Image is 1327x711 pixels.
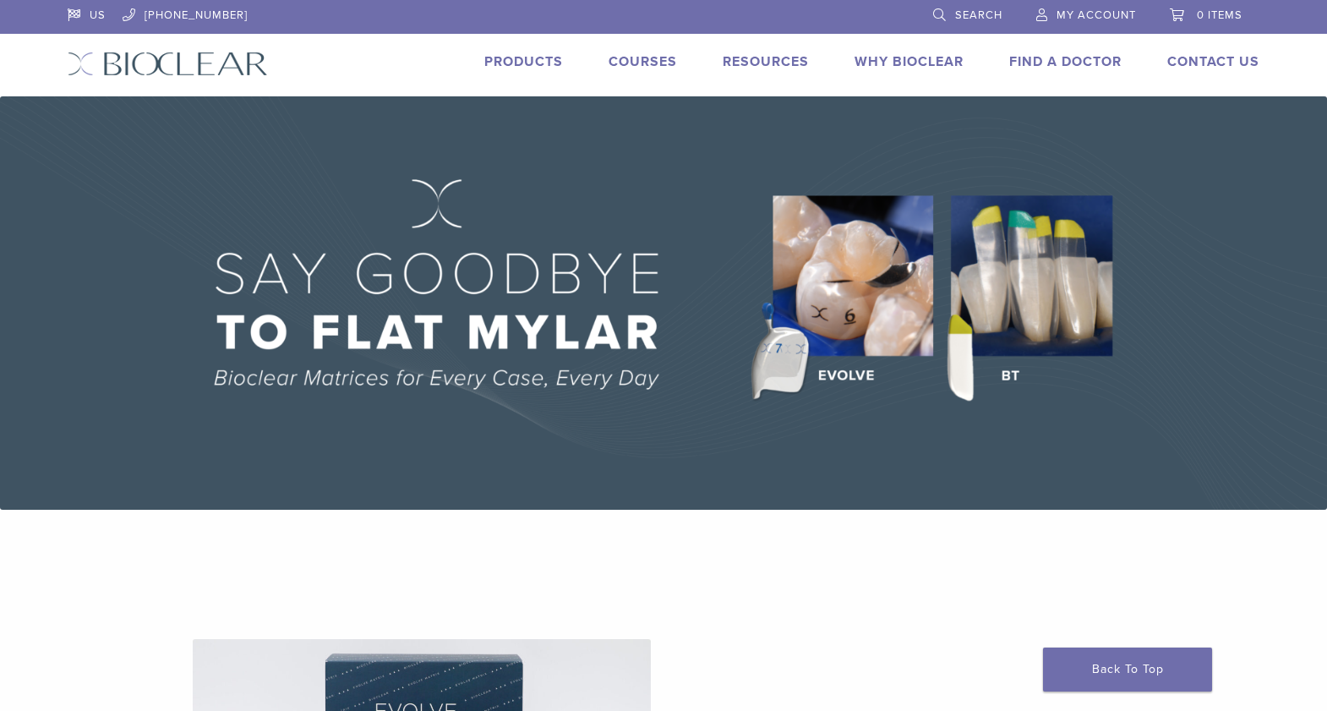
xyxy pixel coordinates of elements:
a: Courses [609,53,677,70]
span: 0 items [1197,8,1242,22]
a: Back To Top [1043,648,1212,692]
a: Resources [723,53,809,70]
a: Find A Doctor [1009,53,1122,70]
a: Why Bioclear [855,53,964,70]
span: Search [955,8,1002,22]
a: Contact Us [1167,53,1259,70]
img: Bioclear [68,52,268,76]
span: My Account [1057,8,1136,22]
a: Products [484,53,563,70]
